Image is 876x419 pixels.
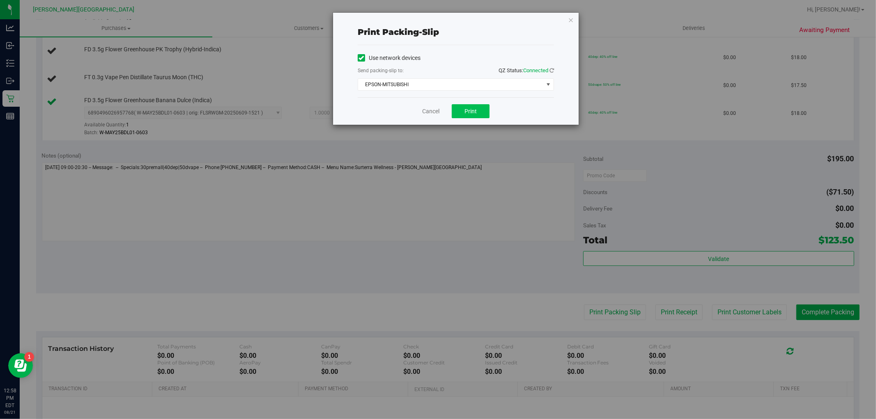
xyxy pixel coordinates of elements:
[523,67,548,73] span: Connected
[358,79,543,90] span: EPSON-MITSUBISHI
[24,352,34,362] iframe: Resource center unread badge
[422,107,439,116] a: Cancel
[543,79,554,90] span: select
[452,104,490,118] button: Print
[358,27,439,37] span: Print packing-slip
[8,353,33,378] iframe: Resource center
[499,67,554,73] span: QZ Status:
[358,54,421,62] label: Use network devices
[464,108,477,114] span: Print
[358,67,404,74] label: Send packing-slip to:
